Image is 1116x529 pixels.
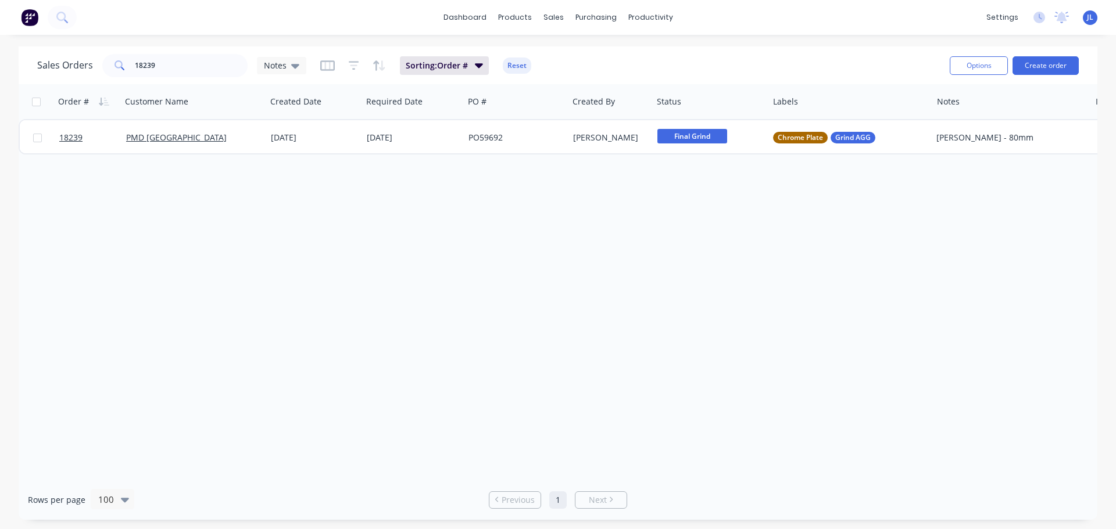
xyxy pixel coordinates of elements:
[489,494,541,506] a: Previous page
[1013,56,1079,75] button: Create order
[367,132,459,143] div: [DATE]
[37,60,93,71] h1: Sales Orders
[406,60,468,71] span: Sorting: Order #
[135,54,248,77] input: Search...
[492,9,538,26] div: products
[28,494,85,506] span: Rows per page
[623,9,679,26] div: productivity
[573,132,645,143] div: [PERSON_NAME]
[773,132,875,143] button: Chrome PlateGrind AGG
[657,96,681,107] div: Status
[438,9,492,26] a: dashboard
[484,491,632,509] ul: Pagination
[502,494,535,506] span: Previous
[271,132,357,143] div: [DATE]
[570,9,623,26] div: purchasing
[468,96,487,107] div: PO #
[366,96,423,107] div: Required Date
[538,9,570,26] div: sales
[575,494,627,506] a: Next page
[936,132,1078,143] div: [PERSON_NAME] - 80mm
[21,9,38,26] img: Factory
[773,96,798,107] div: Labels
[59,120,126,155] a: 18239
[468,132,559,143] div: PO59692
[981,9,1024,26] div: settings
[937,96,960,107] div: Notes
[573,96,615,107] div: Created By
[549,491,567,509] a: Page 1 is your current page
[400,56,489,75] button: Sorting:Order #
[950,56,1008,75] button: Options
[270,96,321,107] div: Created Date
[657,129,727,143] span: Final Grind
[1087,12,1093,23] span: JL
[125,96,188,107] div: Customer Name
[59,132,83,143] span: 18239
[503,57,531,74] button: Reset
[835,132,871,143] span: Grind AGG
[58,96,89,107] div: Order #
[126,132,227,143] a: PMD [GEOGRAPHIC_DATA]
[589,494,607,506] span: Next
[264,59,287,71] span: Notes
[778,132,823,143] span: Chrome Plate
